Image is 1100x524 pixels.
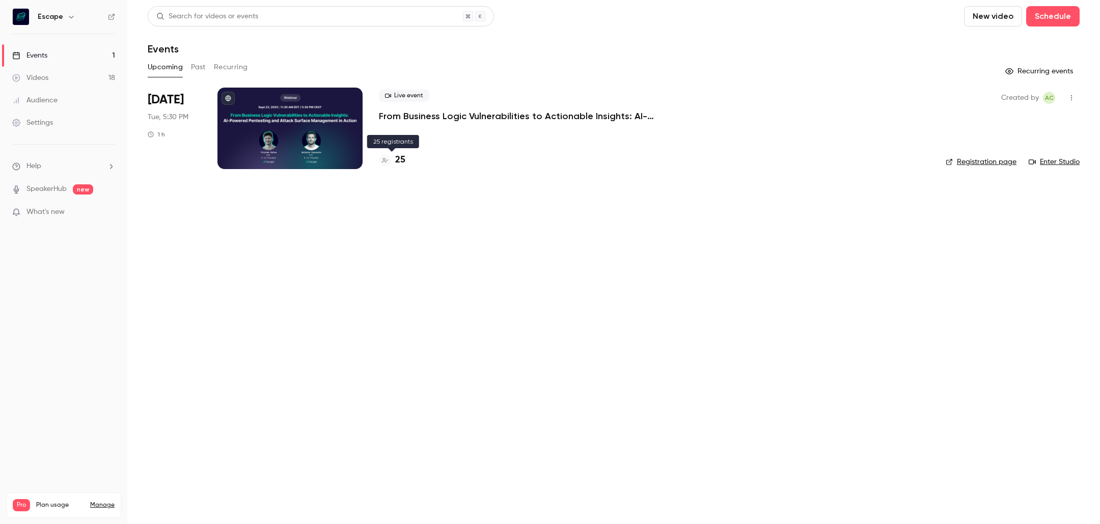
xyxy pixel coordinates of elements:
a: Registration page [946,157,1016,167]
button: Schedule [1026,6,1080,26]
span: Live event [379,90,429,102]
button: Recurring events [1001,63,1080,79]
div: Audience [12,95,58,105]
button: New video [964,6,1022,26]
span: What's new [26,207,65,217]
div: Sep 23 Tue, 5:30 PM (Europe/Amsterdam) [148,88,201,169]
a: Enter Studio [1029,157,1080,167]
span: new [73,184,93,195]
span: Alexandra Charikova [1043,92,1055,104]
span: [DATE] [148,92,184,108]
a: SpeakerHub [26,184,67,195]
span: AC [1045,92,1054,104]
a: From Business Logic Vulnerabilities to Actionable Insights: AI-powered Pentesting + ASM in Action [379,110,684,122]
div: Events [12,50,47,61]
a: 25 [379,153,405,167]
div: Search for videos or events [156,11,258,22]
div: Videos [12,73,48,83]
button: Upcoming [148,59,183,75]
img: Escape [13,9,29,25]
li: help-dropdown-opener [12,161,115,172]
span: Plan usage [36,501,84,509]
h6: Escape [38,12,63,22]
button: Past [191,59,206,75]
a: Manage [90,501,115,509]
button: Recurring [214,59,248,75]
span: Pro [13,499,30,511]
span: Created by [1001,92,1039,104]
div: 1 h [148,130,165,139]
h1: Events [148,43,179,55]
h4: 25 [395,153,405,167]
div: Settings [12,118,53,128]
span: Help [26,161,41,172]
span: Tue, 5:30 PM [148,112,188,122]
iframe: Noticeable Trigger [103,208,115,217]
